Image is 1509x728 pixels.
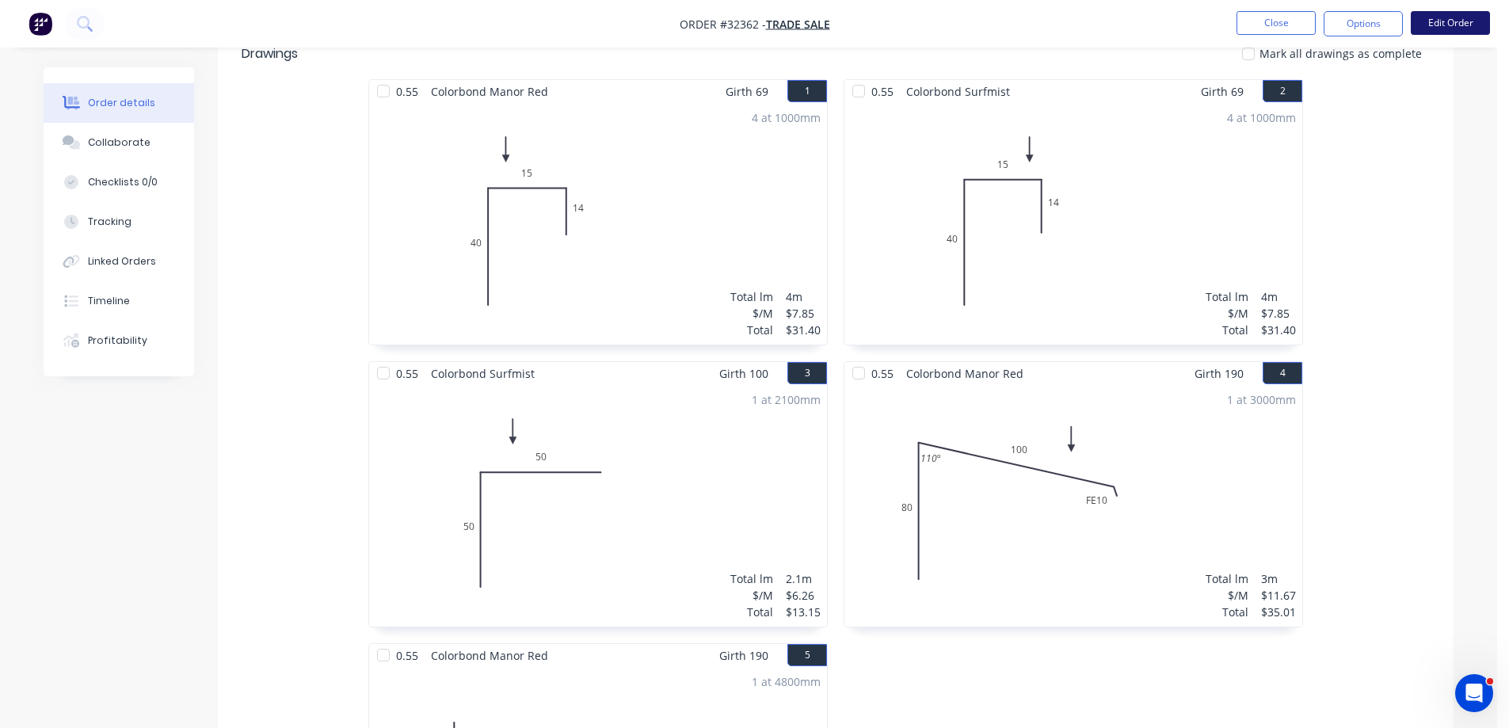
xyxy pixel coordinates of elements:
button: Close [1237,11,1316,35]
div: Total lm [730,288,773,305]
button: 1 [787,80,827,102]
div: 4m [786,288,821,305]
span: 0.55 [865,80,900,103]
span: 0.55 [390,80,425,103]
div: $11.67 [1261,587,1296,604]
div: Total [1206,604,1248,620]
div: Profitability [88,334,147,348]
span: Girth 100 [719,362,768,385]
div: 1 at 3000mm [1227,391,1296,408]
div: $/M [730,587,773,604]
div: $31.40 [1261,322,1296,338]
div: Order details [88,96,155,110]
button: Options [1324,11,1403,36]
div: $/M [1206,305,1248,322]
div: 3m [1261,570,1296,587]
span: Girth 69 [1201,80,1244,103]
div: Total lm [1206,288,1248,305]
div: Timeline [88,294,130,308]
div: Linked Orders [88,254,156,269]
div: 4m [1261,288,1296,305]
button: Checklists 0/0 [44,162,194,202]
div: Tracking [88,215,131,229]
div: $6.26 [786,587,821,604]
span: Girth 190 [719,644,768,667]
div: Total [1206,322,1248,338]
div: Total [730,322,773,338]
span: Girth 190 [1195,362,1244,385]
div: $7.85 [1261,305,1296,322]
div: 4 at 1000mm [752,109,821,126]
button: Edit Order [1411,11,1490,35]
span: Colorbond Manor Red [900,362,1030,385]
div: 04015144 at 1000mmTotal lm$/MTotal4m$7.85$31.40 [369,103,827,345]
span: 0.55 [390,362,425,385]
div: $13.15 [786,604,821,620]
div: 080FE10100110º1 at 3000mmTotal lm$/MTotal3m$11.67$35.01 [844,385,1302,627]
div: Checklists 0/0 [88,175,158,189]
div: $7.85 [786,305,821,322]
span: Colorbond Surfmist [900,80,1016,103]
div: 1 at 2100mm [752,391,821,408]
button: Collaborate [44,123,194,162]
div: 050501 at 2100mmTotal lm$/MTotal2.1m$6.26$13.15 [369,385,827,627]
img: Factory [29,12,52,36]
a: TRADE SALE [766,17,830,32]
button: 3 [787,362,827,384]
span: 0.55 [865,362,900,385]
div: Total lm [1206,570,1248,587]
button: 4 [1263,362,1302,384]
button: 5 [787,644,827,666]
div: Total lm [730,570,773,587]
div: $/M [730,305,773,322]
div: 1 at 4800mm [752,673,821,690]
div: Drawings [242,44,298,63]
div: 04015144 at 1000mmTotal lm$/MTotal4m$7.85$31.40 [844,103,1302,345]
span: Colorbond Surfmist [425,362,541,385]
span: Order #32362 - [680,17,766,32]
span: 0.55 [390,644,425,667]
div: $35.01 [1261,604,1296,620]
span: Girth 69 [726,80,768,103]
button: Order details [44,83,194,123]
div: $/M [1206,587,1248,604]
button: Profitability [44,321,194,360]
button: 2 [1263,80,1302,102]
button: Linked Orders [44,242,194,281]
iframe: Intercom live chat [1455,674,1493,712]
div: 2.1m [786,570,821,587]
span: Colorbond Manor Red [425,644,554,667]
div: 4 at 1000mm [1227,109,1296,126]
span: Mark all drawings as complete [1259,45,1422,62]
div: Collaborate [88,135,151,150]
div: $31.40 [786,322,821,338]
button: Timeline [44,281,194,321]
button: Tracking [44,202,194,242]
div: Total [730,604,773,620]
span: Colorbond Manor Red [425,80,554,103]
